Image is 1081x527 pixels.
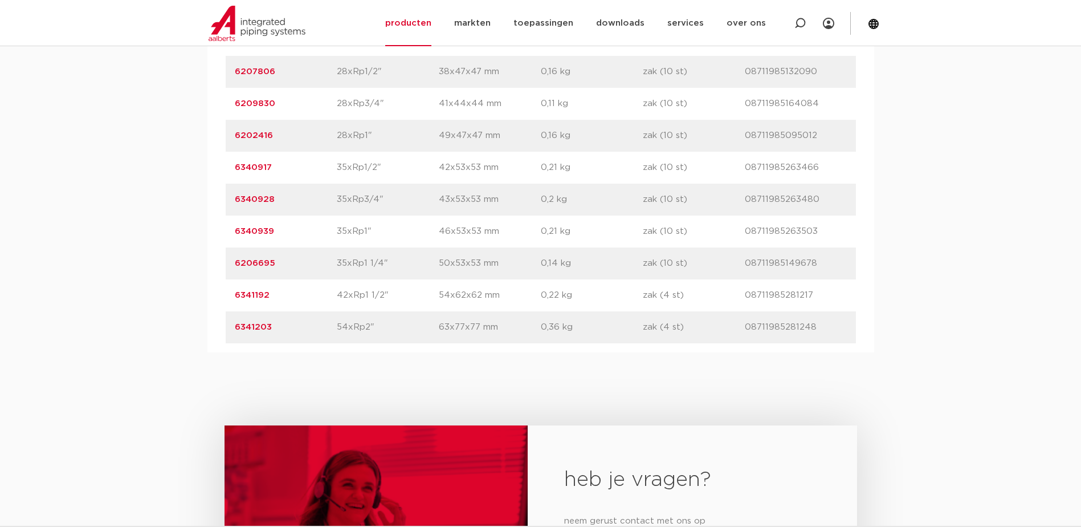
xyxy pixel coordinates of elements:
[745,225,847,238] p: 08711985263503
[745,161,847,175] p: 08711985263466
[541,161,643,175] p: 0,21 kg
[235,195,275,204] a: 6340928
[337,129,439,143] p: 28xRp1"
[745,129,847,143] p: 08711985095012
[745,193,847,206] p: 08711985263480
[439,129,541,143] p: 49x47x47 mm
[439,321,541,334] p: 63x77x77 mm
[337,193,439,206] p: 35xRp3/4"
[643,193,745,206] p: zak (10 st)
[541,225,643,238] p: 0,21 kg
[439,65,541,79] p: 38x47x47 mm
[235,163,272,172] a: 6340917
[541,193,643,206] p: 0,2 kg
[541,97,643,111] p: 0,11 kg
[745,65,847,79] p: 08711985132090
[643,257,745,270] p: zak (10 st)
[643,97,745,111] p: zak (10 st)
[643,225,745,238] p: zak (10 st)
[337,97,439,111] p: 28xRp3/4"
[643,65,745,79] p: zak (10 st)
[745,321,847,334] p: 08711985281248
[235,227,274,236] a: 6340939
[643,129,745,143] p: zak (10 st)
[643,321,745,334] p: zak (4 st)
[541,289,643,302] p: 0,22 kg
[235,259,275,267] a: 6206695
[541,129,643,143] p: 0,16 kg
[337,161,439,175] p: 35xRp1/2"
[337,289,439,302] p: 42xRp1 1/2"
[235,67,275,76] a: 6207806
[745,289,847,302] p: 08711985281217
[337,321,439,334] p: 54xRp2"
[235,131,273,140] a: 6202416
[439,257,541,270] p: 50x53x53 mm
[439,225,541,238] p: 46x53x53 mm
[745,97,847,111] p: 08711985164084
[541,257,643,270] p: 0,14 kg
[745,257,847,270] p: 08711985149678
[439,97,541,111] p: 41x44x44 mm
[337,257,439,270] p: 35xRp1 1/4"
[643,161,745,175] p: zak (10 st)
[439,289,541,302] p: 54x62x62 mm
[337,225,439,238] p: 35xRp1"
[235,99,275,108] a: 6209830
[439,193,541,206] p: 43x53x53 mm
[439,161,541,175] p: 42x53x53 mm
[541,65,643,79] p: 0,16 kg
[235,291,270,299] a: 6341192
[564,467,820,494] h2: heb je vragen?
[235,323,272,331] a: 6341203
[337,65,439,79] p: 28xRp1/2"
[643,289,745,302] p: zak (4 st)
[541,321,643,334] p: 0,36 kg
